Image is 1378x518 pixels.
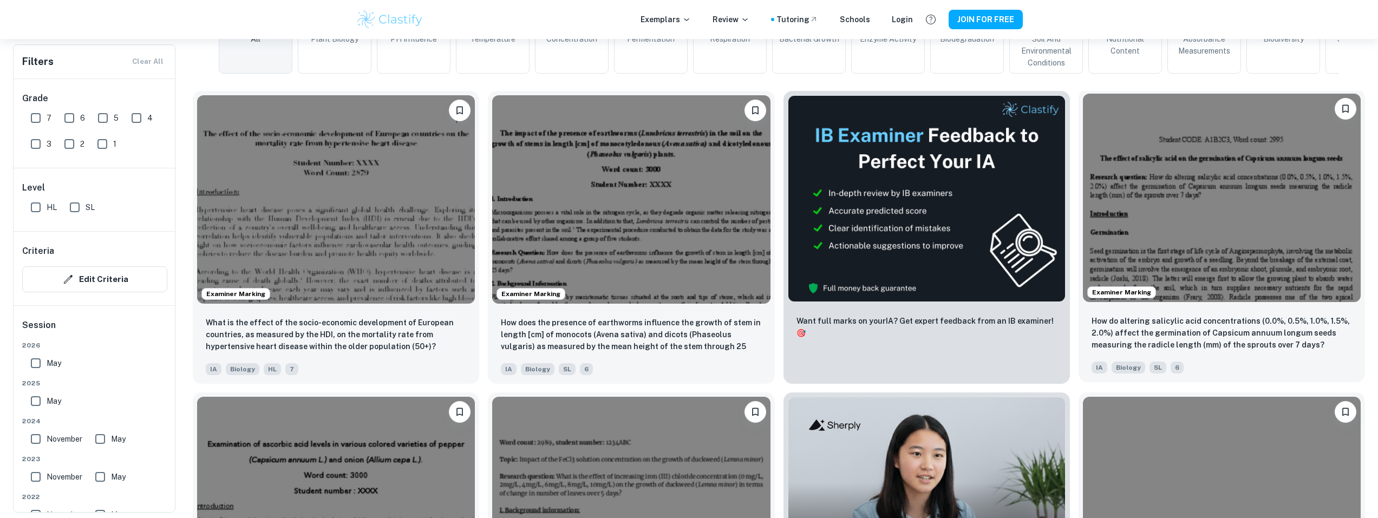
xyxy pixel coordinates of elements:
[206,317,466,352] p: What is the effect of the socio-economic development of European countries, as measured by the HD...
[940,33,994,45] span: Biodegradation
[22,492,167,502] span: 2022
[1092,315,1352,351] p: How do altering salicylic acid concentrations (0.0%, 0.5%, 1.0%, 1.5%, 2.0%) affect the germinati...
[114,112,119,124] span: 5
[449,401,471,423] button: Please log in to bookmark exemplars
[22,319,167,340] h6: Session
[311,33,358,45] span: Plant Biology
[197,95,475,304] img: Biology IA example thumbnail: What is the effect of the socio-economic
[521,363,554,375] span: Biology
[892,14,913,25] a: Login
[796,315,1057,339] p: Want full marks on your IA ? Get expert feedback from an IB examiner!
[22,92,167,105] h6: Grade
[1335,98,1356,120] button: Please log in to bookmark exemplars
[22,340,167,350] span: 2026
[1083,94,1361,302] img: Biology IA example thumbnail: How do altering salicylic acid concentra
[713,14,749,25] p: Review
[1093,33,1157,57] span: Nutritional Content
[779,33,839,45] span: Bacterial Growth
[449,100,471,121] button: Please log in to bookmark exemplars
[22,54,54,69] h6: Filters
[776,14,818,25] a: Tutoring
[796,329,806,337] span: 🎯
[47,471,82,483] span: November
[744,401,766,423] button: Please log in to bookmark exemplars
[22,416,167,426] span: 2024
[1172,33,1236,57] span: Absorbance Measurements
[1112,362,1145,373] span: Biology
[1150,362,1166,373] span: SL
[113,138,116,150] span: 1
[1263,33,1304,45] span: Biodiversity
[47,357,61,369] span: May
[1079,91,1365,384] a: Examiner MarkingPlease log in to bookmark exemplarsHow do altering salicylic acid concentrations ...
[501,363,517,375] span: IA
[86,201,95,213] span: SL
[80,112,85,124] span: 6
[497,289,565,299] span: Examiner Marking
[390,33,437,45] span: pH Influence
[264,363,281,375] span: HL
[356,9,424,30] img: Clastify logo
[470,33,515,45] span: Temperature
[559,363,576,375] span: SL
[47,433,82,445] span: November
[627,33,675,45] span: Fermentation
[206,363,221,375] span: IA
[1171,362,1184,373] span: 6
[501,317,761,353] p: How does the presence of earthworms influence the growth of stem in length [cm] of monocots (Aven...
[111,471,126,483] span: May
[546,33,597,45] span: Concentration
[860,33,916,45] span: Enzyme Activity
[202,289,270,299] span: Examiner Marking
[226,363,259,375] span: Biology
[22,454,167,464] span: 2023
[783,91,1070,384] a: ThumbnailWant full marks on yourIA? Get expert feedback from an IB examiner!
[710,33,750,45] span: Respiration
[193,91,479,384] a: Examiner MarkingPlease log in to bookmark exemplarsWhat is the effect of the socio-economic devel...
[47,138,51,150] span: 3
[80,138,84,150] span: 2
[1088,287,1155,297] span: Examiner Marking
[22,181,167,194] h6: Level
[580,363,593,375] span: 6
[251,33,260,45] span: All
[47,112,51,124] span: 7
[22,245,54,258] h6: Criteria
[788,95,1066,302] img: Thumbnail
[1014,33,1078,69] span: Soil and Environmental Conditions
[1092,362,1107,373] span: IA
[641,14,691,25] p: Exemplars
[488,91,774,384] a: Examiner MarkingPlease log in to bookmark exemplarsHow does the presence of earthworms influence ...
[1335,401,1356,423] button: Please log in to bookmark exemplars
[840,14,870,25] a: Schools
[949,10,1023,29] button: JOIN FOR FREE
[111,433,126,445] span: May
[22,378,167,388] span: 2025
[47,201,57,213] span: HL
[147,112,153,124] span: 4
[922,10,940,29] button: Help and Feedback
[744,100,766,121] button: Please log in to bookmark exemplars
[22,266,167,292] button: Edit Criteria
[492,95,770,304] img: Biology IA example thumbnail: How does the presence of earthworms infl
[47,395,61,407] span: May
[285,363,298,375] span: 7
